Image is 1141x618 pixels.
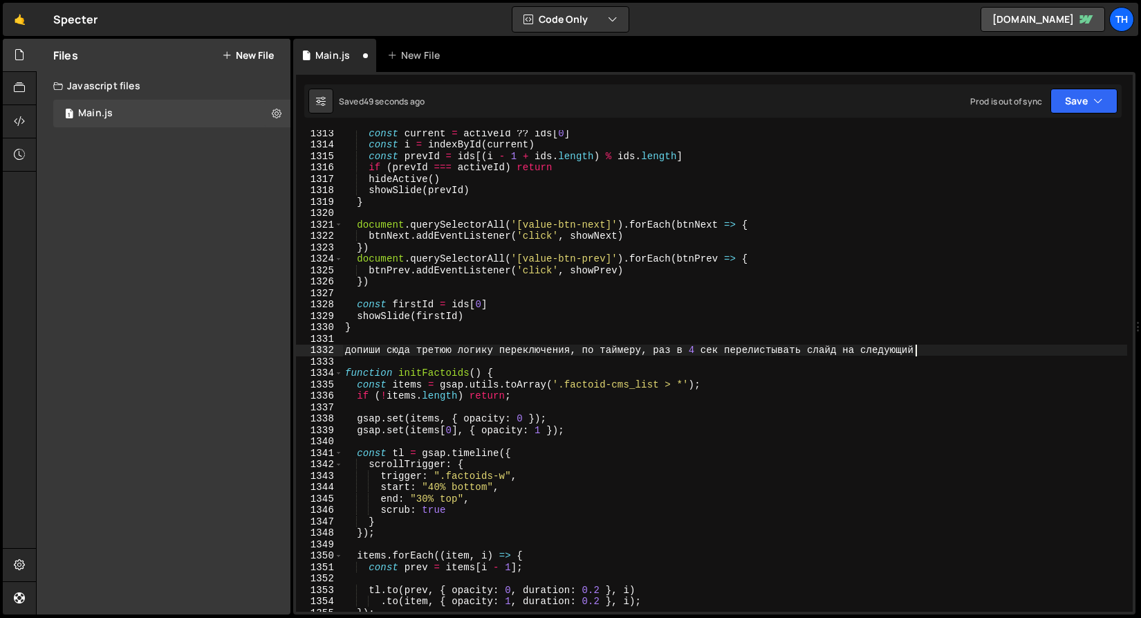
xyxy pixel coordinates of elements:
[296,448,343,460] div: 1341
[296,230,343,242] div: 1322
[296,356,343,368] div: 1333
[296,505,343,516] div: 1346
[296,550,343,562] div: 1350
[296,174,343,185] div: 1317
[296,253,343,265] div: 1324
[339,96,425,107] div: Saved
[296,413,343,425] div: 1338
[296,162,343,174] div: 1316
[296,425,343,437] div: 1339
[1109,7,1134,32] a: Th
[296,367,343,379] div: 1334
[296,299,343,311] div: 1328
[296,242,343,254] div: 1323
[315,48,350,62] div: Main.js
[37,72,290,100] div: Javascript files
[296,379,343,391] div: 1335
[296,459,343,471] div: 1342
[296,527,343,539] div: 1348
[222,50,274,61] button: New File
[296,128,343,140] div: 1313
[296,265,343,277] div: 1325
[296,562,343,574] div: 1351
[296,493,343,505] div: 1345
[364,96,425,107] div: 49 seconds ago
[296,185,343,197] div: 1318
[296,516,343,528] div: 1347
[296,471,343,482] div: 1343
[512,7,629,32] button: Code Only
[65,109,73,120] span: 1
[296,436,343,448] div: 1340
[296,288,343,300] div: 1327
[296,345,343,356] div: 1332
[296,322,343,334] div: 1330
[296,596,343,608] div: 1354
[296,276,343,288] div: 1326
[387,48,445,62] div: New File
[296,311,343,322] div: 1329
[296,139,343,151] div: 1314
[296,585,343,597] div: 1353
[296,482,343,493] div: 1344
[296,151,343,163] div: 1315
[981,7,1105,32] a: [DOMAIN_NAME]
[53,100,290,127] div: 16840/46037.js
[53,48,78,63] h2: Files
[296,573,343,585] div: 1352
[296,402,343,414] div: 1337
[296,539,343,551] div: 1349
[296,208,343,219] div: 1320
[970,96,1042,107] div: Prod is out of sync
[296,197,343,208] div: 1319
[53,11,98,28] div: Specter
[296,390,343,402] div: 1336
[3,3,37,36] a: 🤙
[296,219,343,231] div: 1321
[1050,89,1117,113] button: Save
[78,107,113,120] div: Main.js
[296,334,343,345] div: 1331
